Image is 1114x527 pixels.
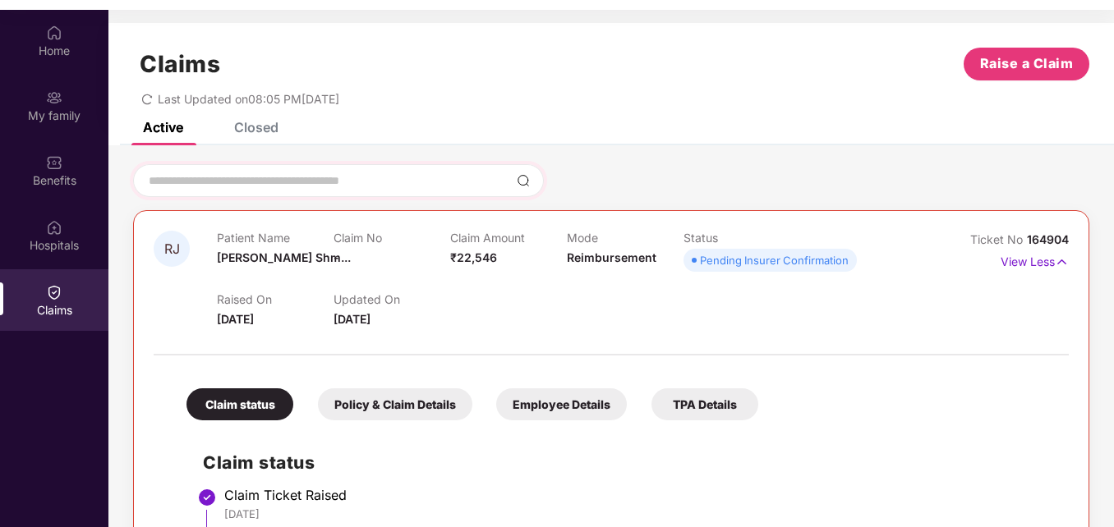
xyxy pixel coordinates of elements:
[318,388,472,420] div: Policy & Claim Details
[197,488,217,507] img: svg+xml;base64,PHN2ZyBpZD0iU3RlcC1Eb25lLTMyeDMyIiB4bWxucz0iaHR0cDovL3d3dy53My5vcmcvMjAwMC9zdmciIH...
[567,250,656,264] span: Reimbursement
[651,388,758,420] div: TPA Details
[517,174,530,187] img: svg+xml;base64,PHN2ZyBpZD0iU2VhcmNoLTMyeDMyIiB4bWxucz0iaHR0cDovL3d3dy53My5vcmcvMjAwMC9zdmciIHdpZH...
[164,242,180,256] span: RJ
[224,506,1052,521] div: [DATE]
[217,250,351,264] span: [PERSON_NAME] Shm...
[684,231,800,245] p: Status
[1055,253,1069,271] img: svg+xml;base64,PHN2ZyB4bWxucz0iaHR0cDovL3d3dy53My5vcmcvMjAwMC9zdmciIHdpZHRoPSIxNyIgaGVpZ2h0PSIxNy...
[217,312,254,326] span: [DATE]
[46,154,62,171] img: svg+xml;base64,PHN2ZyBpZD0iQmVuZWZpdHMiIHhtbG5zPSJodHRwOi8vd3d3LnczLm9yZy8yMDAwL3N2ZyIgd2lkdGg9Ij...
[334,250,339,264] span: -
[46,219,62,236] img: svg+xml;base64,PHN2ZyBpZD0iSG9zcGl0YWxzIiB4bWxucz0iaHR0cDovL3d3dy53My5vcmcvMjAwMC9zdmciIHdpZHRoPS...
[234,119,278,135] div: Closed
[46,25,62,41] img: svg+xml;base64,PHN2ZyBpZD0iSG9tZSIgeG1sbnM9Imh0dHA6Ly93d3cudzMub3JnLzIwMDAvc3ZnIiB3aWR0aD0iMjAiIG...
[217,231,334,245] p: Patient Name
[203,449,1052,476] h2: Claim status
[46,89,62,106] img: svg+xml;base64,PHN2ZyB3aWR0aD0iMjAiIGhlaWdodD0iMjAiIHZpZXdCb3g9IjAgMCAyMCAyMCIgZmlsbD0ibm9uZSIgeG...
[46,284,62,300] img: svg+xml;base64,PHN2ZyBpZD0iQ2xhaW0iIHhtbG5zPSJodHRwOi8vd3d3LnczLm9yZy8yMDAwL3N2ZyIgd2lkdGg9IjIwIi...
[1001,249,1069,271] p: View Less
[1027,232,1069,246] span: 164904
[158,92,339,106] span: Last Updated on 08:05 PM[DATE]
[141,92,153,106] span: redo
[334,312,371,326] span: [DATE]
[186,388,293,420] div: Claim status
[700,252,849,268] div: Pending Insurer Confirmation
[140,50,220,78] h1: Claims
[964,48,1089,80] button: Raise a Claim
[567,231,684,245] p: Mode
[980,53,1074,74] span: Raise a Claim
[143,119,183,135] div: Active
[334,292,450,306] p: Updated On
[334,231,450,245] p: Claim No
[496,388,627,420] div: Employee Details
[217,292,334,306] p: Raised On
[970,232,1027,246] span: Ticket No
[450,231,567,245] p: Claim Amount
[224,487,1052,503] div: Claim Ticket Raised
[450,250,497,264] span: ₹22,546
